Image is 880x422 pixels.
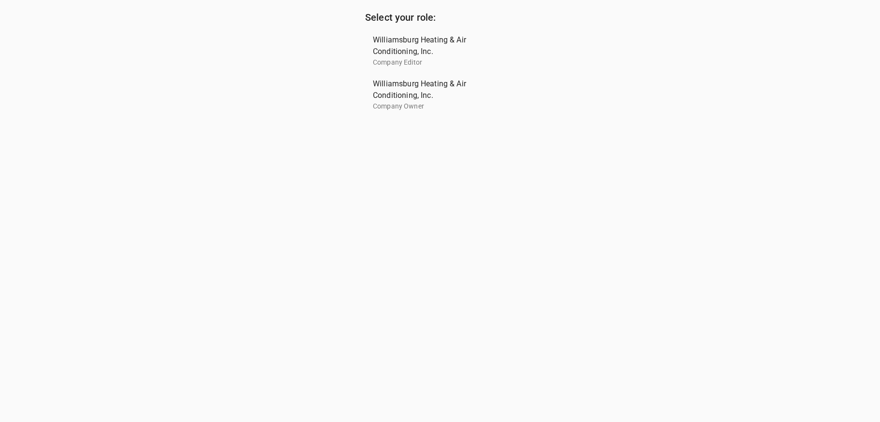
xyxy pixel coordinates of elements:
[373,78,499,101] span: Williamsburg Heating & Air Conditioning, Inc.
[365,73,515,117] div: Williamsburg Heating & Air Conditioning, Inc.Company Owner
[365,10,515,25] h6: Select your role:
[365,29,515,73] div: Williamsburg Heating & Air Conditioning, Inc.Company Editor
[373,57,499,68] p: Company Editor
[373,101,499,111] p: Company Owner
[373,34,499,57] span: Williamsburg Heating & Air Conditioning, Inc.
